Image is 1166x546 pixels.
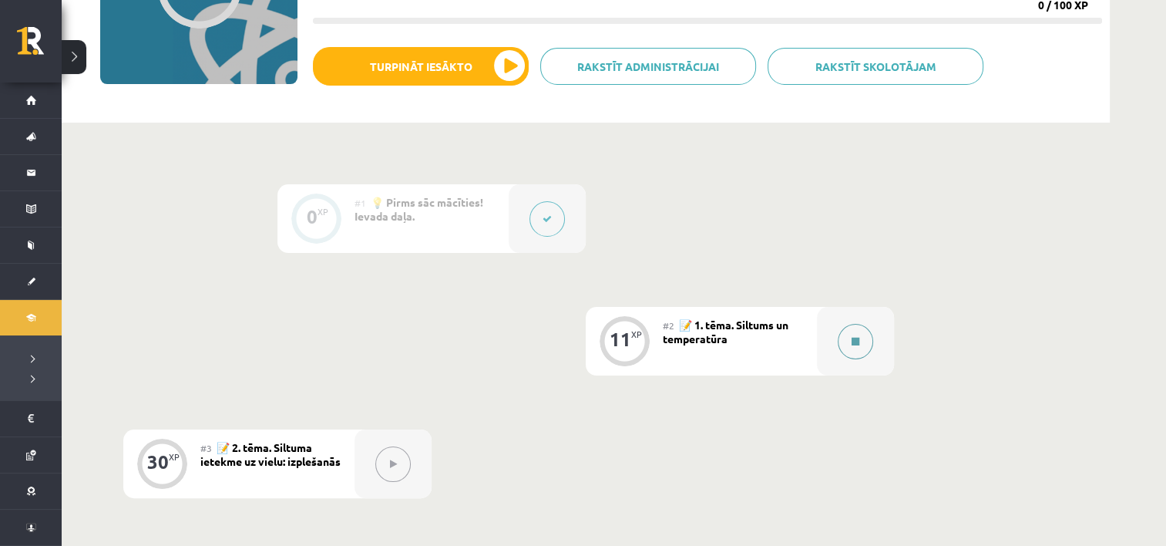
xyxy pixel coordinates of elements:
div: XP [318,207,328,216]
a: Rakstīt administrācijai [540,48,756,85]
span: #2 [663,319,674,332]
span: #3 [200,442,212,454]
span: #1 [355,197,366,209]
span: 📝 2. tēma. Siltuma ietekme uz vielu: izplešanās [200,440,341,468]
div: 0 [307,210,318,224]
button: Turpināt iesākto [313,47,529,86]
div: 30 [147,455,169,469]
span: 📝 1. tēma. Siltums un temperatūra [663,318,788,345]
span: 💡 Pirms sāc mācīties! Ievada daļa. [355,195,483,223]
a: Rīgas 1. Tālmācības vidusskola [17,27,62,66]
div: XP [631,330,642,339]
div: XP [169,453,180,461]
a: Rakstīt skolotājam [768,48,983,85]
div: 11 [610,332,631,346]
